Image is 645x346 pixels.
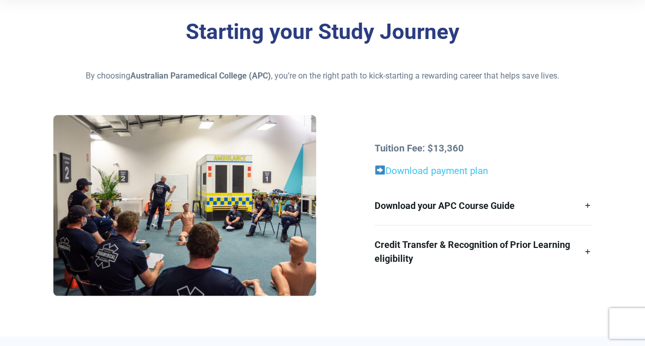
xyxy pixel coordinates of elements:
[375,186,592,225] a: Download your APC Course Guide
[53,19,591,45] h3: Starting your Study Journey
[53,70,591,82] p: By choosing , you’re on the right path to kick-starting a rewarding career that helps save lives.
[375,225,592,278] a: Credit Transfer & Recognition of Prior Learning eligibility
[385,165,488,177] a: Download payment plan
[130,71,271,81] strong: Australian Paramedical College (APC)
[375,165,385,175] img: ➡️
[375,143,464,154] strong: Tuition Fee: $13,360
